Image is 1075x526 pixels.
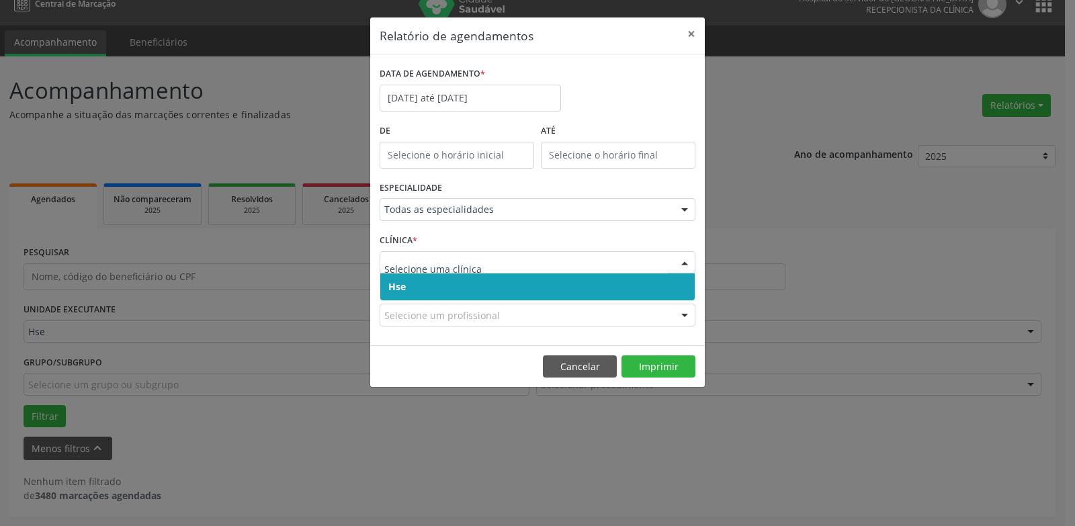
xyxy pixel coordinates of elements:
label: DATA DE AGENDAMENTO [380,64,485,85]
input: Selecione uma clínica [384,256,668,283]
label: ESPECIALIDADE [380,178,442,199]
input: Selecione o horário final [541,142,695,169]
button: Close [678,17,705,50]
button: Imprimir [621,355,695,378]
input: Selecione o horário inicial [380,142,534,169]
label: CLÍNICA [380,230,417,251]
span: Selecione um profissional [384,308,500,322]
span: Todas as especialidades [384,203,668,216]
input: Selecione uma data ou intervalo [380,85,561,112]
label: ATÉ [541,121,695,142]
button: Cancelar [543,355,617,378]
span: Hse [388,280,406,293]
h5: Relatório de agendamentos [380,27,533,44]
label: De [380,121,534,142]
